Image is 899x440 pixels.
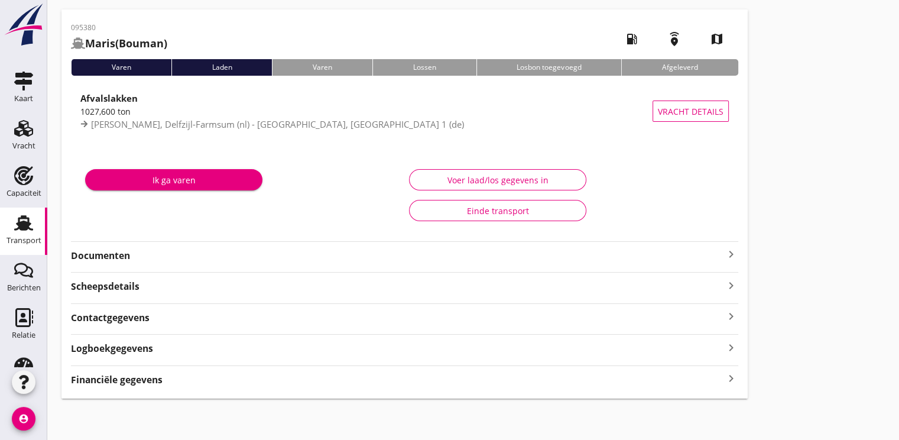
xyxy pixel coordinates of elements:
[724,309,738,325] i: keyboard_arrow_right
[419,174,576,186] div: Voer laad/los gegevens in
[476,59,622,76] div: Losbon toegevoegd
[409,169,586,190] button: Voer laad/los gegevens in
[71,59,171,76] div: Varen
[615,22,648,56] i: local_gas_station
[621,59,738,76] div: Afgeleverd
[85,36,115,50] strong: Maris
[419,205,576,217] div: Einde transport
[2,3,45,47] img: logo-small.a267ee39.svg
[272,59,372,76] div: Varen
[7,284,41,292] div: Berichten
[80,92,138,104] strong: Afvalslakken
[171,59,272,76] div: Laden
[71,35,167,51] h2: (Bouman)
[71,249,724,263] strong: Documenten
[71,22,167,33] p: 095380
[658,22,691,56] i: emergency_share
[653,101,729,122] button: Vracht details
[724,247,738,261] i: keyboard_arrow_right
[71,280,139,293] strong: Scheepsdetails
[658,105,723,118] span: Vracht details
[71,342,153,355] strong: Logboekgegevens
[7,189,41,197] div: Capaciteit
[724,277,738,293] i: keyboard_arrow_right
[85,169,262,190] button: Ik ga varen
[12,331,35,339] div: Relatie
[372,59,476,76] div: Lossen
[12,407,35,431] i: account_circle
[724,371,738,387] i: keyboard_arrow_right
[724,339,738,355] i: keyboard_arrow_right
[12,142,35,150] div: Vracht
[80,105,653,118] div: 1027,600 ton
[95,174,253,186] div: Ik ga varen
[14,95,33,102] div: Kaart
[71,373,163,387] strong: Financiële gegevens
[7,237,41,244] div: Transport
[71,85,738,137] a: Afvalslakken1027,600 ton[PERSON_NAME], Delfzijl-Farmsum (nl) - [GEOGRAPHIC_DATA], [GEOGRAPHIC_DAT...
[91,118,464,130] span: [PERSON_NAME], Delfzijl-Farmsum (nl) - [GEOGRAPHIC_DATA], [GEOGRAPHIC_DATA] 1 (de)
[409,200,586,221] button: Einde transport
[700,22,734,56] i: map
[71,311,150,325] strong: Contactgegevens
